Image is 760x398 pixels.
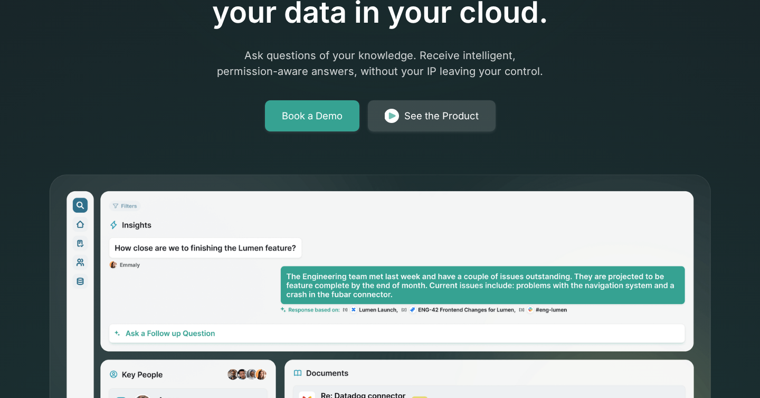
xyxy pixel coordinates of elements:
[265,100,359,132] a: Book a Demo
[177,48,583,79] p: Ask questions of your knowledge. Receive intelligent, permission-aware answers, without your IP l...
[368,100,496,132] a: See the Product
[404,109,479,124] div: See the Product
[707,347,760,398] div: 聊天小工具
[707,347,760,398] iframe: Chat Widget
